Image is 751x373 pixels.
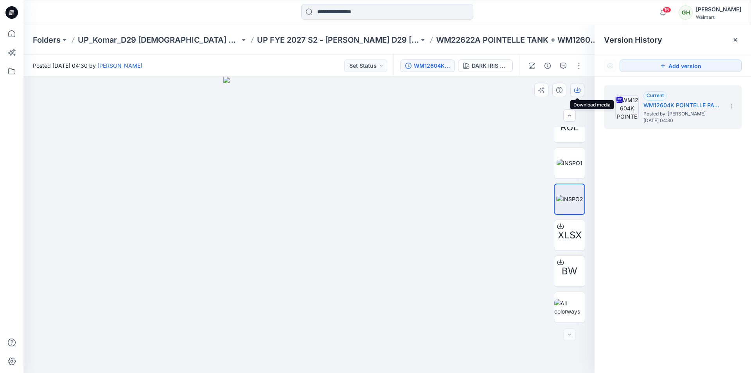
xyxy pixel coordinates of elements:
[223,77,394,373] img: eyJhbGciOiJIUzI1NiIsImtpZCI6IjAiLCJzbHQiOiJzZXMiLCJ0eXAiOiJKV1QifQ.eyJkYXRhIjp7InR5cGUiOiJzdG9yYW...
[257,34,419,45] a: UP FYE 2027 S2 - [PERSON_NAME] D29 [DEMOGRAPHIC_DATA] Sleepwear
[562,264,577,278] span: BW
[97,62,142,69] a: [PERSON_NAME]
[33,61,142,70] span: Posted [DATE] 04:30 by
[414,61,450,70] div: WM12604K POINTELLE PANT -w PICOT
[615,96,639,119] img: WM12604K POINTELLE PANT -w PICOT
[458,59,513,72] button: DARK IRIS 2051146
[696,14,741,20] div: Walmart
[561,120,579,134] span: RUL
[557,159,582,167] img: INSPO1
[436,34,598,45] p: WM22622A POINTELLE TANK + WM12605K POINTELLE SHORT -w- PICOT_COLORWAY
[541,59,554,72] button: Details
[400,59,455,72] button: WM12604K POINTELLE PANT -w PICOT
[78,34,240,45] a: UP_Komar_D29 [DEMOGRAPHIC_DATA] Sleep
[679,5,693,20] div: GH
[732,37,738,43] button: Close
[647,92,664,98] span: Current
[663,7,671,13] span: 15
[643,101,722,110] h5: WM12604K POINTELLE PANT -w PICOT
[604,35,662,45] span: Version History
[609,104,612,111] span: 1.
[33,34,61,45] a: Folders
[472,61,508,70] div: DARK IRIS 2051146
[554,299,585,315] img: All colorways
[604,59,616,72] button: Show Hidden Versions
[620,59,742,72] button: Add version
[643,110,722,118] span: Posted by: Gayan Hettiarachchi
[556,195,583,203] img: INSPO2
[643,118,722,123] span: [DATE] 04:30
[558,228,582,242] span: XLSX
[696,5,741,14] div: [PERSON_NAME]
